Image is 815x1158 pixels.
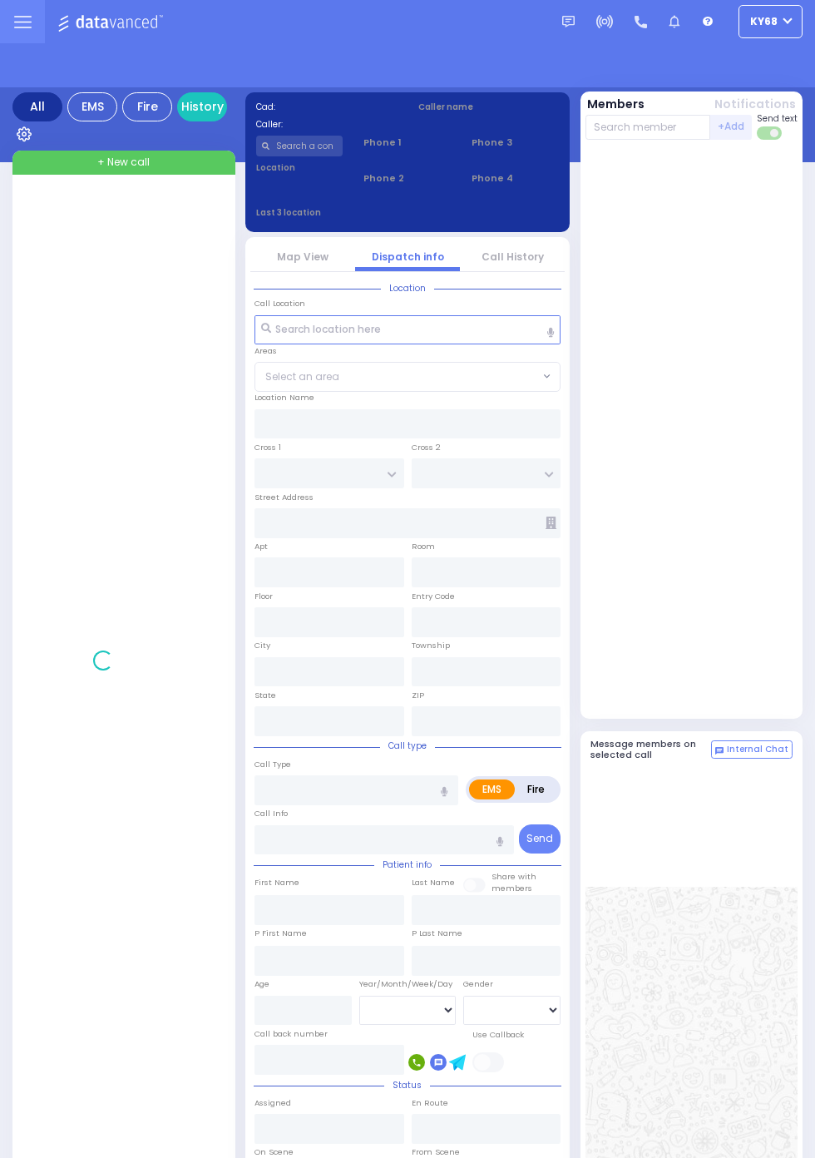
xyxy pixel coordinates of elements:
[590,739,712,760] h5: Message members on selected call
[562,16,575,28] img: message.svg
[254,1097,291,1109] label: Assigned
[254,978,269,990] label: Age
[363,136,451,150] span: Phone 1
[587,96,645,113] button: Members
[715,747,724,755] img: comment-alt.png
[412,640,450,651] label: Township
[122,92,172,121] div: Fire
[363,171,451,186] span: Phone 2
[254,808,288,819] label: Call Info
[738,5,803,38] button: ky68
[254,759,291,770] label: Call Type
[714,96,796,113] button: Notifications
[256,161,343,174] label: Location
[491,871,536,882] small: Share with
[177,92,227,121] a: History
[384,1079,430,1091] span: Status
[412,1097,448,1109] label: En Route
[256,136,343,156] input: Search a contact
[359,978,457,990] div: Year/Month/Week/Day
[12,92,62,121] div: All
[412,690,424,701] label: ZIP
[254,315,561,345] input: Search location here
[463,978,493,990] label: Gender
[757,125,783,141] label: Turn off text
[472,171,559,186] span: Phone 4
[469,779,515,799] label: EMS
[491,883,532,893] span: members
[67,92,117,121] div: EMS
[514,779,558,799] label: Fire
[750,14,778,29] span: ky68
[727,744,788,755] span: Internal Chat
[711,740,793,759] button: Internal Chat
[412,591,455,602] label: Entry Code
[546,517,556,529] span: Other building occupants
[254,298,305,309] label: Call Location
[372,250,444,264] a: Dispatch info
[254,690,276,701] label: State
[256,118,398,131] label: Caller:
[482,250,544,264] a: Call History
[412,541,435,552] label: Room
[254,640,270,651] label: City
[374,859,440,871] span: Patient info
[256,101,398,113] label: Cad:
[412,1146,460,1158] label: From Scene
[254,541,268,552] label: Apt
[412,442,441,453] label: Cross 2
[519,824,561,854] button: Send
[381,282,434,294] span: Location
[97,155,150,170] span: + New call
[57,12,168,32] img: Logo
[380,740,435,752] span: Call type
[254,928,307,939] label: P First Name
[256,206,408,219] label: Last 3 location
[254,345,277,357] label: Areas
[254,591,273,602] label: Floor
[277,250,328,264] a: Map View
[412,877,455,888] label: Last Name
[585,115,711,140] input: Search member
[472,1029,524,1041] label: Use Callback
[412,928,462,939] label: P Last Name
[757,112,798,125] span: Send text
[254,877,299,888] label: First Name
[254,492,314,503] label: Street Address
[254,1146,294,1158] label: On Scene
[265,369,339,384] span: Select an area
[254,392,314,403] label: Location Name
[254,1028,328,1040] label: Call back number
[472,136,559,150] span: Phone 3
[254,442,281,453] label: Cross 1
[418,101,560,113] label: Caller name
